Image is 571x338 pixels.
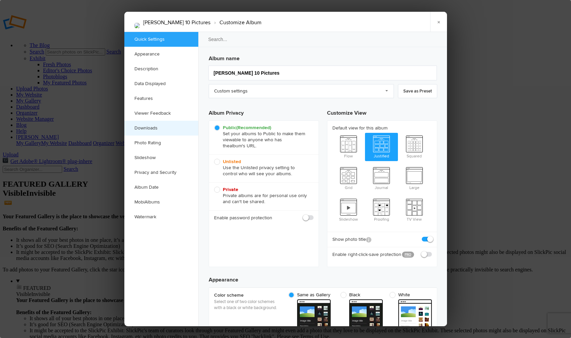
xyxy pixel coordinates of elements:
[402,252,414,258] a: PRO
[124,180,198,195] a: Album Date
[124,150,198,165] a: Slideshow
[327,104,437,120] h3: Customize View
[124,195,198,210] a: MobiAlbums
[223,125,271,130] b: Public
[288,292,330,298] span: Same as Gallery
[332,196,365,223] span: Slideshow
[134,23,140,28] img: Jen3.jpg
[124,165,198,180] a: Privacy and Security
[214,299,281,311] p: Select one of two color schemes with a black or white background.
[210,17,261,28] li: Customize Album
[230,143,256,149] span: album's URL.
[332,236,371,243] b: Show photo title
[198,32,448,47] input: Search...
[209,84,394,98] a: Custom settings
[223,159,241,164] b: Unlisted
[236,125,271,130] i: (Recommended)
[124,106,198,121] a: Viewer Feedback
[124,121,198,136] a: Downloads
[209,104,319,120] h3: Album Privacy
[124,210,198,224] a: Watermark
[214,292,281,299] b: Color scheme
[214,187,310,205] span: Private albums are for personal use only and can't be shared.
[332,125,432,132] b: Default view for this album
[223,187,238,192] b: Private
[214,215,272,221] b: Enable password protection
[124,76,198,91] a: Data Displayed
[124,47,198,62] a: Appearance
[209,270,437,284] h3: Appearance
[214,125,310,149] span: Set your albums to Public to make them viewable to anyone who has the
[430,12,447,32] a: ×
[340,292,379,298] span: Black
[365,196,398,223] span: Proofing
[398,164,431,191] span: Large
[332,251,397,258] b: Enable right-click-save protection
[398,84,437,98] a: Save as Preset
[124,62,198,76] a: Description
[332,164,365,191] span: Grid
[332,133,365,160] span: Flow
[214,159,310,177] span: Use the Unlisted privacy setting to control who will see your albums.
[365,164,398,191] span: Journal
[365,133,398,160] span: Justified
[398,196,431,223] span: TV View
[124,32,198,47] a: Quick Settings
[124,136,198,150] a: Photo Rating
[124,91,198,106] a: Features
[398,133,431,160] span: Squared
[143,17,210,28] li: [PERSON_NAME] 10 Pictures
[209,52,437,63] h3: Album name
[390,292,429,298] span: White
